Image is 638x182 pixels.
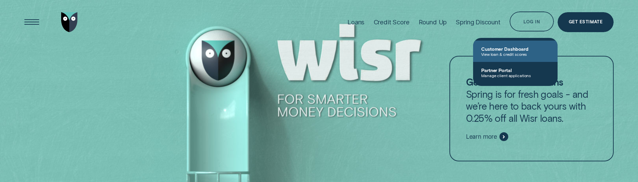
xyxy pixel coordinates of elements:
span: Partner Portal [481,67,549,73]
strong: Get 0.25% off all loans [466,76,563,88]
span: Learn more [466,133,497,140]
p: Spring is for fresh goals - and we’re here to back yours with 0.25% off all Wisr loans. [466,76,597,124]
div: Round Up [419,18,447,26]
img: Wisr [61,12,78,32]
a: Customer DashboardView loan & credit scores [473,41,558,62]
span: Customer Dashboard [481,46,549,52]
a: Partner PortalManage client applications [473,62,558,83]
span: View loan & credit scores [481,52,549,56]
div: Spring Discount [456,18,500,26]
div: Credit Score [374,18,410,26]
div: Log in [523,18,540,21]
a: Get Estimate [558,12,614,32]
button: Log in [510,12,554,31]
a: Get 0.25% off all loansSpring is for fresh goals - and we’re here to back yours with 0.25% off al... [449,56,614,161]
span: Manage client applications [481,73,549,78]
button: Open Menu [22,12,42,32]
div: Loans [347,18,364,26]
